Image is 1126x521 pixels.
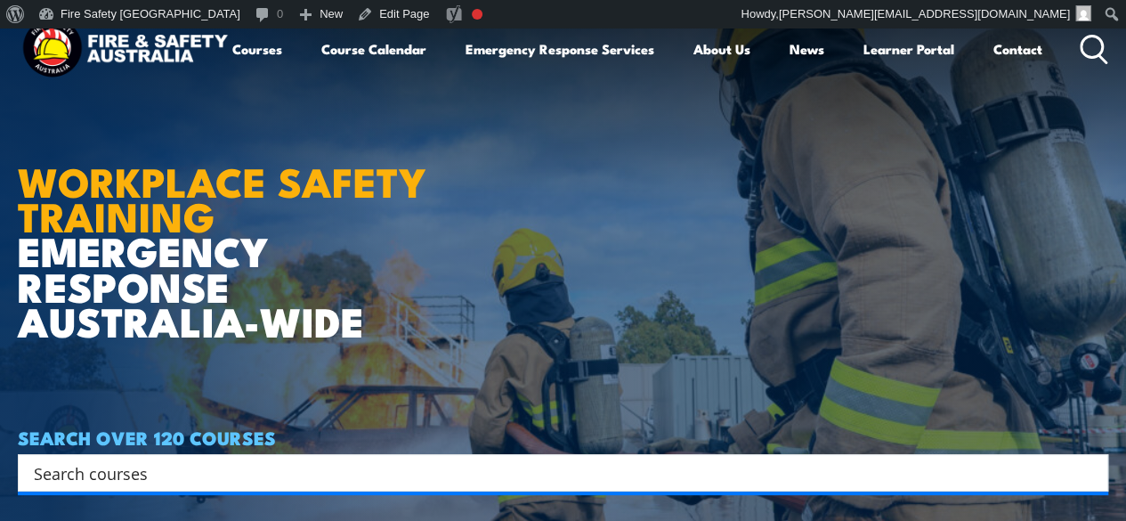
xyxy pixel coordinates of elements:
[321,28,426,70] a: Course Calendar
[466,28,654,70] a: Emergency Response Services
[863,28,954,70] a: Learner Portal
[779,7,1070,20] span: [PERSON_NAME][EMAIL_ADDRESS][DOMAIN_NAME]
[37,460,1073,485] form: Search form
[18,150,426,246] strong: WORKPLACE SAFETY TRAINING
[790,28,824,70] a: News
[993,28,1042,70] a: Contact
[472,9,482,20] div: Needs improvement
[693,28,750,70] a: About Us
[34,460,1069,486] input: Search input
[18,427,1108,447] h4: SEARCH OVER 120 COURSES
[232,28,282,70] a: Courses
[18,118,453,338] h1: EMERGENCY RESPONSE AUSTRALIA-WIDE
[1077,460,1102,485] button: Search magnifier button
